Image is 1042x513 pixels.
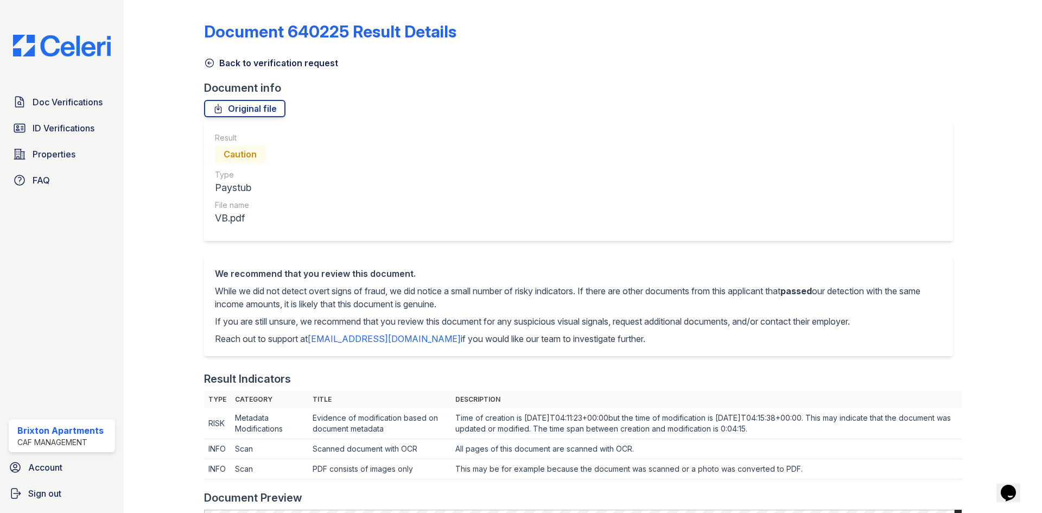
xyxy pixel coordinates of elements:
a: FAQ [9,169,115,191]
a: Back to verification request [204,56,338,69]
img: CE_Logo_Blue-a8612792a0a2168367f1c8372b55b34899dd931a85d93a1a3d3e32e68fde9ad4.png [4,35,119,56]
td: Time of creation is [DATE]T04:11:23+00:00but the time of modification is [DATE]T04:15:38+00:00. T... [451,408,962,439]
div: CAF Management [17,437,104,448]
div: VB.pdf [215,211,265,226]
td: All pages of this document are scanned with OCR. [451,439,962,459]
td: INFO [204,439,231,459]
span: Account [28,461,62,474]
div: We recommend that you review this document. [215,267,942,280]
td: Scan [231,439,308,459]
p: While we did not detect overt signs of fraud, we did notice a small number of risky indicators. I... [215,284,942,311]
p: If you are still unsure, we recommend that you review this document for any suspicious visual sig... [215,315,942,328]
td: Evidence of modification based on document metadata [308,408,451,439]
th: Category [231,391,308,408]
a: Sign out [4,483,119,504]
span: Doc Verifications [33,96,103,109]
span: passed [780,286,812,296]
div: Result Indicators [204,371,291,387]
div: Brixton Apartments [17,424,104,437]
p: Reach out to support at if you would like our team to investigate further. [215,332,942,345]
a: [EMAIL_ADDRESS][DOMAIN_NAME] [308,333,461,344]
iframe: chat widget [996,470,1031,502]
a: Account [4,457,119,478]
td: Metadata Modifications [231,408,308,439]
td: INFO [204,459,231,479]
td: Scanned document with OCR [308,439,451,459]
td: PDF consists of images only [308,459,451,479]
div: Document info [204,80,962,96]
th: Type [204,391,231,408]
span: FAQ [33,174,50,187]
div: Caution [215,145,265,163]
span: Properties [33,148,75,161]
a: ID Verifications [9,117,115,139]
div: File name [215,200,265,211]
a: Document 640225 Result Details [204,22,456,41]
td: Scan [231,459,308,479]
span: ID Verifications [33,122,94,135]
div: Document Preview [204,490,302,505]
div: Type [215,169,265,180]
td: This may be for example because the document was scanned or a photo was converted to PDF. [451,459,962,479]
th: Description [451,391,962,408]
a: Original file [204,100,285,117]
div: Result [215,132,265,143]
span: Sign out [28,487,61,500]
th: Title [308,391,451,408]
a: Doc Verifications [9,91,115,113]
a: Properties [9,143,115,165]
td: RISK [204,408,231,439]
div: Paystub [215,180,265,195]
